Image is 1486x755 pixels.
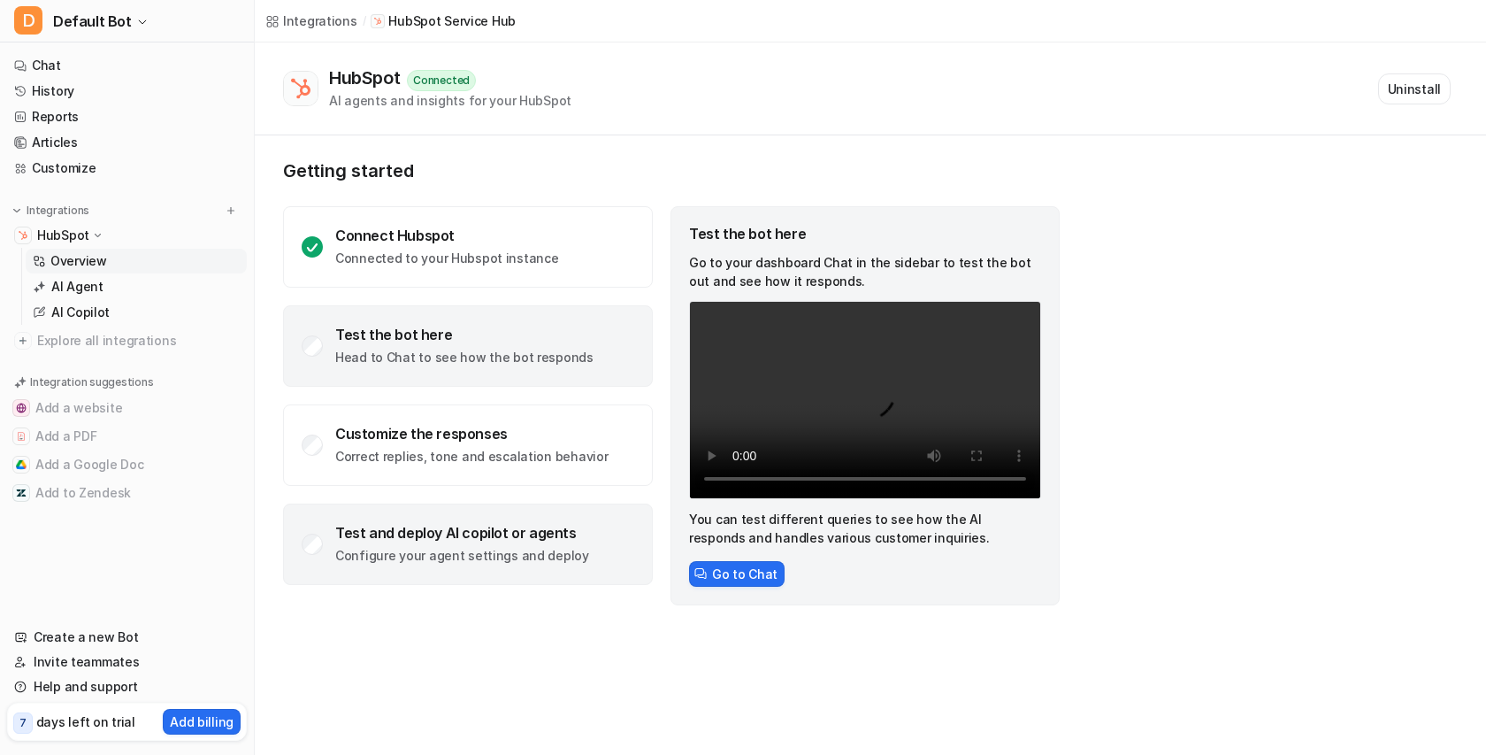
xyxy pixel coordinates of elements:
[11,204,23,217] img: expand menu
[7,451,247,479] button: Add a Google DocAdd a Google Doc
[7,328,247,353] a: Explore all integrations
[7,130,247,155] a: Articles
[335,227,558,244] div: Connect Hubspot
[225,204,237,217] img: menu_add.svg
[7,202,95,220] button: Integrations
[7,422,247,451] button: Add a PDFAdd a PDF
[7,674,247,699] a: Help and support
[14,332,32,350] img: explore all integrations
[388,12,516,30] p: HubSpot Service Hub
[53,9,132,34] span: Default Bot
[335,448,608,466] p: Correct replies, tone and escalation behavior
[16,459,27,470] img: Add a Google Doc
[329,91,571,110] div: AI agents and insights for your HubSpot
[694,567,707,580] img: ChatIcon
[283,160,1061,181] p: Getting started
[7,650,247,674] a: Invite teammates
[16,431,27,442] img: Add a PDF
[14,6,42,35] span: D
[7,104,247,129] a: Reports
[689,301,1041,499] video: Your browser does not support the video tag.
[407,70,476,91] div: Connected
[26,274,247,299] a: AI Agent
[37,227,89,244] p: HubSpot
[19,715,27,731] p: 7
[50,252,107,270] p: Overview
[163,709,241,735] button: Add billing
[26,300,247,325] a: AI Copilot
[7,479,247,507] button: Add to ZendeskAdd to Zendesk
[689,253,1041,290] p: Go to your dashboard Chat in the sidebar to test the bot out and see how it responds.
[51,304,110,321] p: AI Copilot
[335,524,589,542] div: Test and deploy AI copilot or agents
[36,713,135,731] p: days left on trial
[265,12,357,30] a: Integrations
[16,488,27,498] img: Add to Zendesk
[689,225,1041,243] div: Test the bot here
[27,204,89,218] p: Integrations
[7,79,247,104] a: History
[373,17,382,26] img: HubSpot Service Hub icon
[335,326,594,343] div: Test the bot here
[335,425,608,443] div: Customize the responses
[7,394,247,422] button: Add a websiteAdd a website
[689,510,1041,547] p: You can test different queries to see how the AI responds and handles various customer inquiries.
[329,67,407,89] div: HubSpot
[335,349,594,366] p: Head to Chat to see how the bot responds
[689,561,785,587] button: Go to Chat
[26,249,247,273] a: Overview
[335,250,558,267] p: Connected to your Hubspot instance
[371,12,516,30] a: HubSpot Service Hub iconHubSpot Service Hub
[283,12,357,30] div: Integrations
[7,53,247,78] a: Chat
[7,156,247,181] a: Customize
[30,374,153,390] p: Integration suggestions
[288,76,313,101] img: HubSpot Service Hub
[1378,73,1451,104] button: Uninstall
[363,13,366,29] span: /
[335,547,589,565] p: Configure your agent settings and deploy
[51,278,103,296] p: AI Agent
[18,230,28,241] img: HubSpot
[170,713,234,731] p: Add billing
[7,625,247,650] a: Create a new Bot
[16,403,27,413] img: Add a website
[37,327,240,355] span: Explore all integrations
